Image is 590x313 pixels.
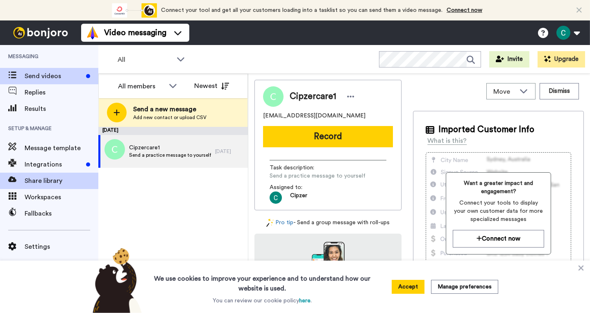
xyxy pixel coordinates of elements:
span: Task description : [270,164,327,172]
img: bear-with-cookie.png [85,248,146,313]
button: Accept [392,280,424,294]
img: bj-logo-header-white.svg [10,27,71,38]
span: Cipzercare1 [290,90,336,103]
p: You can review our cookie policy . [213,297,312,305]
span: Send a practice message to yourself [129,152,211,158]
span: Send a practice message to yourself [270,172,365,180]
span: Assigned to: [270,183,327,191]
button: Newest [188,78,235,94]
div: animation [112,3,157,18]
span: Connect your tool and get all your customers loading into a tasklist so you can send them a video... [161,7,442,13]
a: Pro tip [266,218,293,227]
img: Image of Cipzercare1 [263,86,284,107]
span: Workspaces [25,192,98,202]
span: Connect your tools to display your own customer data for more specialized messages [453,199,544,223]
span: Results [25,104,98,114]
button: Record [263,126,393,147]
a: Connect now [447,7,482,13]
button: Upgrade [538,51,585,68]
button: Manage preferences [431,280,498,294]
span: Integrations [25,160,83,169]
span: Settings [25,242,98,252]
div: What is this? [427,136,467,146]
span: Add new contact or upload CSV [133,114,206,121]
img: magic-wand.svg [266,218,274,227]
span: Fallbacks [25,209,98,218]
span: All [118,55,172,65]
button: Connect now [453,230,544,248]
div: [DATE] [98,127,248,135]
img: c.png [104,139,125,160]
span: Move [493,87,515,97]
img: vm-color.svg [86,26,99,39]
div: - Send a group message with roll-ups [254,218,402,227]
span: Want a greater impact and engagement? [453,179,544,196]
span: Replies [25,88,98,97]
a: here [299,298,311,304]
span: Send videos [25,71,83,81]
div: All members [118,81,165,91]
span: Send a new message [133,104,206,114]
img: download [312,242,345,286]
span: Cipzer [290,191,307,204]
span: [EMAIL_ADDRESS][DOMAIN_NAME] [263,112,365,120]
img: ACg8ocK_jIh2St_5VzjO3l86XZamavd1hZ1738cUU1e59Uvd=s96-c [270,191,282,204]
h3: We use cookies to improve your experience and to understand how our website is used. [146,269,379,293]
button: Invite [489,51,529,68]
div: [DATE] [215,148,244,155]
span: Video messaging [104,27,166,38]
span: Cipzercare1 [129,144,211,152]
span: Message template [25,143,98,153]
span: Share library [25,176,98,186]
span: Imported Customer Info [438,124,534,136]
button: Dismiss [540,83,579,99]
